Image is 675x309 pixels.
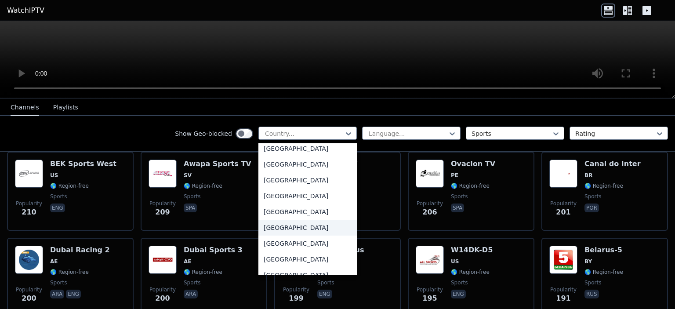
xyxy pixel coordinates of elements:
[416,160,444,188] img: Ovacion TV
[289,293,303,304] span: 199
[184,246,243,254] h6: Dubai Sports 3
[422,293,437,304] span: 195
[184,279,200,286] span: sports
[7,5,44,16] a: WatchIPTV
[22,293,36,304] span: 200
[50,290,64,298] p: ara
[258,220,357,236] div: [GEOGRAPHIC_DATA]
[184,269,222,276] span: 🌎 Region-free
[50,193,67,200] span: sports
[584,269,623,276] span: 🌎 Region-free
[149,160,177,188] img: Awapa Sports TV
[283,286,309,293] span: Popularity
[50,204,65,212] p: eng
[22,207,36,218] span: 210
[451,269,490,276] span: 🌎 Region-free
[184,290,198,298] p: ara
[155,293,170,304] span: 200
[258,172,357,188] div: [GEOGRAPHIC_DATA]
[549,160,577,188] img: Canal do Inter
[422,207,437,218] span: 206
[50,182,89,189] span: 🌎 Region-free
[451,204,464,212] p: spa
[550,200,577,207] span: Popularity
[184,160,251,168] h6: Awapa Sports TV
[584,290,599,298] p: rus
[258,156,357,172] div: [GEOGRAPHIC_DATA]
[258,141,357,156] div: [GEOGRAPHIC_DATA]
[417,200,443,207] span: Popularity
[317,290,332,298] p: eng
[184,204,197,212] p: spa
[50,258,58,265] span: AE
[451,182,490,189] span: 🌎 Region-free
[584,160,641,168] h6: Canal do Inter
[584,246,623,254] h6: Belarus-5
[184,258,191,265] span: AE
[451,279,468,286] span: sports
[149,286,176,293] span: Popularity
[584,258,592,265] span: BY
[175,129,232,138] label: Show Geo-blocked
[184,193,200,200] span: sports
[584,279,601,286] span: sports
[11,99,39,116] button: Channels
[16,286,42,293] span: Popularity
[258,267,357,283] div: [GEOGRAPHIC_DATA]
[258,236,357,251] div: [GEOGRAPHIC_DATA]
[584,204,599,212] p: por
[584,182,623,189] span: 🌎 Region-free
[258,188,357,204] div: [GEOGRAPHIC_DATA]
[66,290,81,298] p: eng
[50,172,58,179] span: US
[317,279,334,286] span: sports
[556,293,570,304] span: 191
[451,290,466,298] p: eng
[149,246,177,274] img: Dubai Sports 3
[584,172,592,179] span: BR
[53,99,78,116] button: Playlists
[184,172,192,179] span: SV
[258,251,357,267] div: [GEOGRAPHIC_DATA]
[50,246,110,254] h6: Dubai Racing 2
[184,182,222,189] span: 🌎 Region-free
[16,200,42,207] span: Popularity
[149,200,176,207] span: Popularity
[155,207,170,218] span: 209
[550,286,577,293] span: Popularity
[451,160,495,168] h6: Ovacion TV
[50,269,89,276] span: 🌎 Region-free
[417,286,443,293] span: Popularity
[50,160,116,168] h6: BEK Sports West
[416,246,444,274] img: W14DK-D5
[584,193,601,200] span: sports
[451,258,459,265] span: US
[15,160,43,188] img: BEK Sports West
[15,246,43,274] img: Dubai Racing 2
[451,246,493,254] h6: W14DK-D5
[549,246,577,274] img: Belarus-5
[258,204,357,220] div: [GEOGRAPHIC_DATA]
[50,279,67,286] span: sports
[451,172,458,179] span: PE
[556,207,570,218] span: 201
[451,193,468,200] span: sports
